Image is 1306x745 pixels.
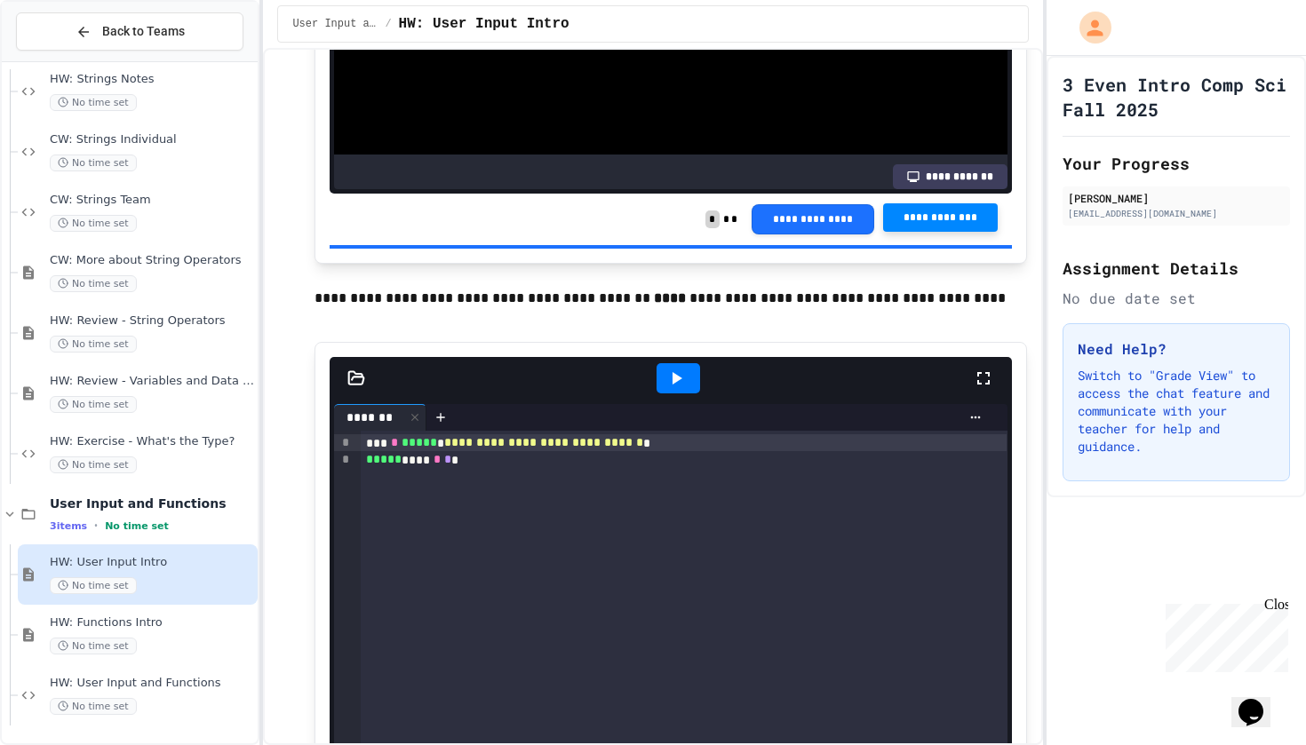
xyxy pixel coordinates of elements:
[50,638,137,654] span: No time set
[50,495,254,511] span: User Input and Functions
[385,17,391,31] span: /
[50,94,137,111] span: No time set
[50,577,137,594] span: No time set
[50,615,254,630] span: HW: Functions Intro
[94,519,98,533] span: •
[1063,72,1290,122] h1: 3 Even Intro Comp Sci Fall 2025
[50,193,254,208] span: CW: Strings Team
[50,396,137,413] span: No time set
[1159,597,1288,672] iframe: chat widget
[50,72,254,87] span: HW: Strings Notes
[7,7,123,113] div: Chat with us now!Close
[50,132,254,147] span: CW: Strings Individual
[292,17,378,31] span: User Input and Functions
[1063,256,1290,281] h2: Assignment Details
[50,456,137,473] span: No time set
[102,22,185,41] span: Back to Teams
[1063,288,1290,309] div: No due date set
[105,520,169,532] span: No time set
[1078,338,1275,360] h3: Need Help?
[50,275,137,292] span: No time set
[50,698,137,715] span: No time set
[1068,190,1285,206] div: [PERSON_NAME]
[50,520,87,532] span: 3 items
[50,253,254,268] span: CW: More about String Operators
[50,555,254,570] span: HW: User Input Intro
[1231,674,1288,727] iframe: chat widget
[50,155,137,171] span: No time set
[50,374,254,389] span: HW: Review - Variables and Data Types
[16,12,243,51] button: Back to Teams
[1063,151,1290,176] h2: Your Progress
[1068,207,1285,220] div: [EMAIL_ADDRESS][DOMAIN_NAME]
[50,336,137,353] span: No time set
[50,676,254,691] span: HW: User Input and Functions
[1078,367,1275,456] p: Switch to "Grade View" to access the chat feature and communicate with your teacher for help and ...
[1061,7,1116,48] div: My Account
[50,215,137,232] span: No time set
[399,13,569,35] span: HW: User Input Intro
[50,313,254,329] span: HW: Review - String Operators
[50,434,254,449] span: HW: Exercise - What's the Type?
